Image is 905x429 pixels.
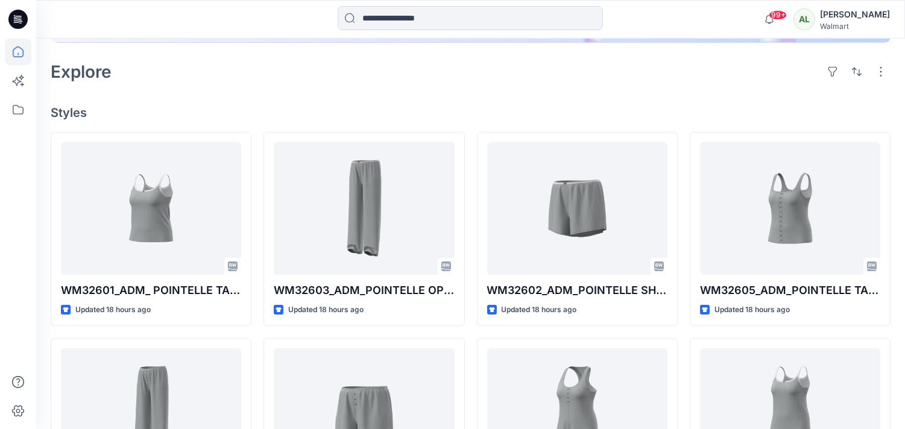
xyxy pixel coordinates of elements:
[288,304,364,316] p: Updated 18 hours ago
[820,7,890,22] div: [PERSON_NAME]
[487,142,667,275] a: WM32602_ADM_POINTELLE SHORT
[61,282,241,299] p: WM32601_ADM_ POINTELLE TANK
[274,282,454,299] p: WM32603_ADM_POINTELLE OPEN PANT
[61,142,241,275] a: WM32601_ADM_ POINTELLE TANK
[793,8,815,30] div: AL
[700,142,880,275] a: WM32605_ADM_POINTELLE TANK
[769,10,787,20] span: 99+
[820,22,890,31] div: Walmart
[274,142,454,275] a: WM32603_ADM_POINTELLE OPEN PANT
[487,282,667,299] p: WM32602_ADM_POINTELLE SHORT
[51,62,112,81] h2: Explore
[75,304,151,316] p: Updated 18 hours ago
[714,304,790,316] p: Updated 18 hours ago
[700,282,880,299] p: WM32605_ADM_POINTELLE TANK
[502,304,577,316] p: Updated 18 hours ago
[51,105,891,120] h4: Styles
